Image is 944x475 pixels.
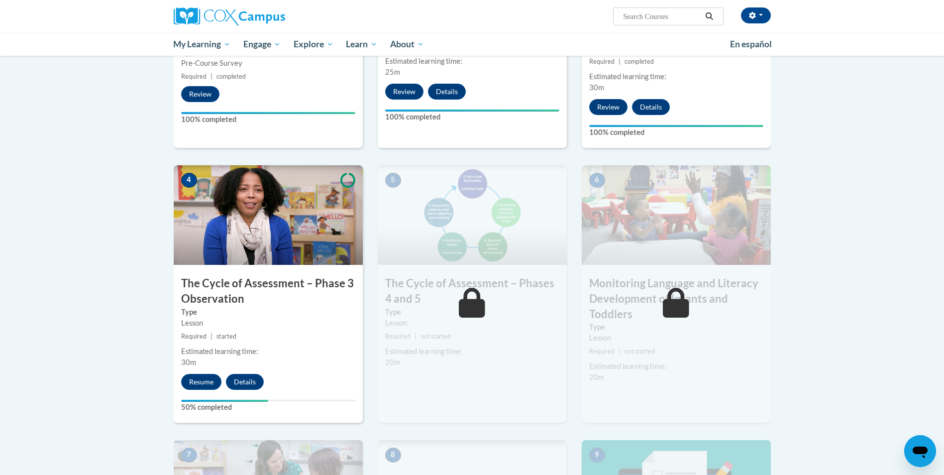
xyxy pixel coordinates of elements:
[385,110,559,112] div: Your progress
[159,33,786,56] div: Main menu
[385,318,559,329] div: Lesson
[216,73,246,80] span: completed
[174,7,363,25] a: Cox Campus
[415,333,417,340] span: |
[420,333,451,340] span: not started
[385,448,401,463] span: 8
[589,361,763,372] div: Estimated learning time:
[378,165,567,265] img: Course Image
[181,58,355,69] div: Pre-Course Survey
[181,333,207,340] span: Required
[385,358,400,366] span: 20m
[619,348,621,355] span: |
[216,333,236,340] span: started
[619,58,621,65] span: |
[622,10,702,22] input: Search Courses
[181,112,355,114] div: Your progress
[589,127,763,138] label: 100% completed
[385,84,423,100] button: Review
[385,346,559,357] div: Estimated learning time:
[589,333,763,344] div: Lesson
[589,173,605,188] span: 6
[589,348,615,355] span: Required
[181,448,197,463] span: 7
[226,374,264,390] button: Details
[589,322,763,333] label: Type
[741,7,771,23] button: Account Settings
[589,373,604,381] span: 20m
[385,173,401,188] span: 5
[181,400,268,402] div: Your progress
[339,33,384,56] a: Learn
[385,333,411,340] span: Required
[582,165,771,265] img: Course Image
[243,38,281,50] span: Engage
[582,276,771,322] h3: Monitoring Language and Literacy Development of Infants and Toddlers
[181,114,355,125] label: 100% completed
[181,374,221,390] button: Resume
[346,38,377,50] span: Learn
[589,448,605,463] span: 9
[181,73,207,80] span: Required
[589,125,763,127] div: Your progress
[589,83,604,92] span: 30m
[287,33,340,56] a: Explore
[730,39,772,49] span: En español
[378,276,567,307] h3: The Cycle of Assessment – Phases 4 and 5
[181,307,355,318] label: Type
[589,99,628,115] button: Review
[384,33,430,56] a: About
[181,173,197,188] span: 4
[174,165,363,265] img: Course Image
[385,68,400,76] span: 25m
[385,112,559,122] label: 100% completed
[589,58,615,65] span: Required
[181,86,219,102] button: Review
[167,33,237,56] a: My Learning
[210,333,212,340] span: |
[181,358,196,366] span: 30m
[702,10,717,22] button: Search
[174,276,363,307] h3: The Cycle of Assessment – Phase 3 Observation
[385,56,559,67] div: Estimated learning time:
[724,34,778,55] a: En español
[385,307,559,318] label: Type
[625,348,655,355] span: not started
[173,38,230,50] span: My Learning
[390,38,424,50] span: About
[589,71,763,82] div: Estimated learning time:
[181,402,355,413] label: 50% completed
[428,84,466,100] button: Details
[237,33,287,56] a: Engage
[904,435,936,467] iframe: Button to launch messaging window
[181,318,355,329] div: Lesson
[632,99,670,115] button: Details
[181,346,355,357] div: Estimated learning time:
[625,58,654,65] span: completed
[174,7,285,25] img: Cox Campus
[210,73,212,80] span: |
[294,38,333,50] span: Explore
